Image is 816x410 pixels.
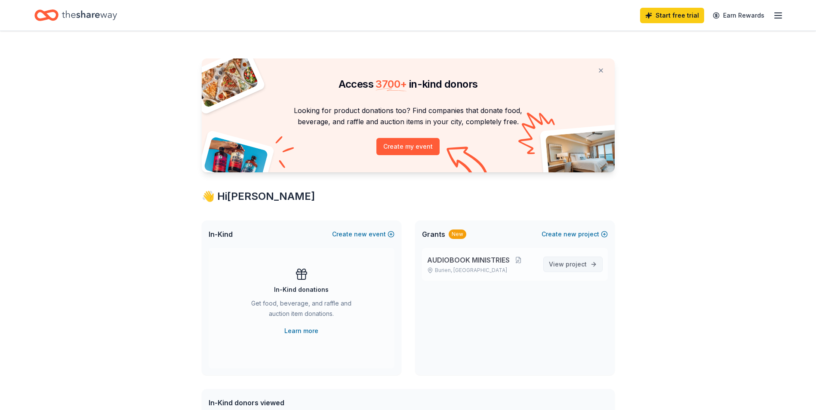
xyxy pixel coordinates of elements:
span: Grants [422,229,445,239]
a: Start free trial [640,8,704,23]
button: Create my event [376,138,440,155]
span: new [564,229,576,239]
div: 👋 Hi [PERSON_NAME] [202,190,615,203]
button: Createnewevent [332,229,394,239]
img: Curvy arrow [446,147,490,179]
span: 3700 + [376,78,406,90]
div: New [449,229,466,239]
button: Createnewproject [542,229,608,239]
span: AUDIOBOOK MINISTRIES [427,255,510,265]
span: View [549,259,587,269]
a: Home [34,5,117,25]
div: In-Kind donors viewed [209,398,382,408]
a: View project [543,257,603,272]
span: In-Kind [209,229,233,239]
p: Looking for product donations too? Find companies that donate food, beverage, and raffle and auct... [212,105,604,128]
a: Learn more [284,326,318,336]
p: Burien, [GEOGRAPHIC_DATA] [427,267,536,274]
span: new [354,229,367,239]
a: Earn Rewards [708,8,770,23]
img: Pizza [192,53,259,108]
span: project [566,260,587,268]
span: Access in-kind donors [339,78,478,90]
div: Get food, beverage, and raffle and auction item donations. [243,298,360,322]
div: In-Kind donations [274,285,329,295]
